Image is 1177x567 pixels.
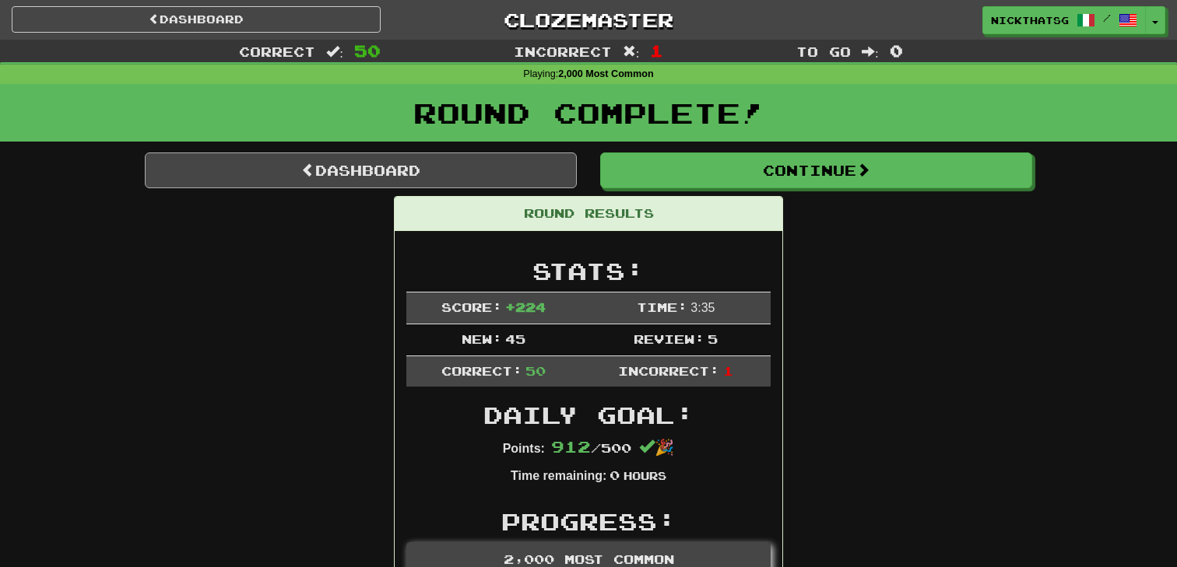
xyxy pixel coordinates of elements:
[690,301,715,314] span: 3 : 35
[551,437,591,456] span: 912
[503,442,545,455] strong: Points:
[1103,12,1111,23] span: /
[650,41,663,60] span: 1
[982,6,1146,34] a: nickthatsg /
[441,299,502,314] span: Score:
[511,469,606,482] strong: Time remaining:
[326,45,343,58] span: :
[637,299,687,314] span: Time:
[623,45,640,58] span: :
[890,41,903,60] span: 0
[354,41,381,60] span: 50
[618,363,719,378] span: Incorrect:
[505,331,525,346] span: 45
[991,13,1069,27] span: nickthatsg
[610,467,620,482] span: 0
[239,44,315,59] span: Correct
[5,97,1172,128] h1: Round Complete!
[462,331,502,346] span: New:
[723,363,733,378] span: 1
[862,45,879,58] span: :
[12,6,381,33] a: Dashboard
[441,363,522,378] span: Correct:
[406,402,771,428] h2: Daily Goal:
[406,509,771,534] h2: Progress:
[395,197,782,231] div: Round Results
[525,363,546,378] span: 50
[551,440,631,455] span: / 500
[145,152,577,188] a: Dashboard
[639,439,674,456] span: 🎉
[796,44,851,59] span: To go
[634,331,704,346] span: Review:
[558,68,653,79] strong: 2,000 Most Common
[404,6,773,33] a: Clozemaster
[514,44,612,59] span: Incorrect
[406,258,771,284] h2: Stats:
[505,299,546,314] span: + 224
[600,152,1032,188] button: Continue
[708,331,718,346] span: 5
[624,469,666,482] small: Hours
